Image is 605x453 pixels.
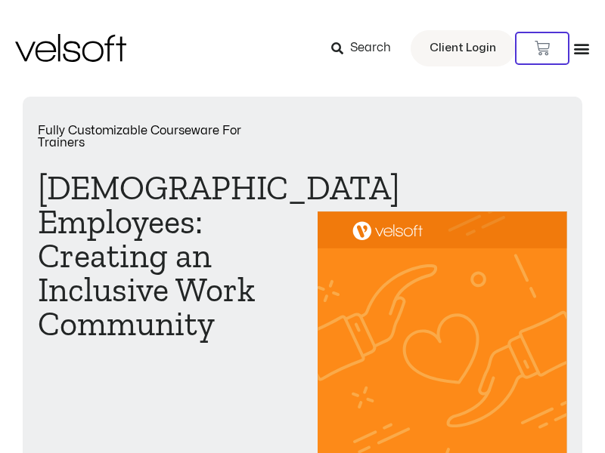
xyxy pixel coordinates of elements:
a: Search [331,35,402,61]
div: Menu Toggle [573,40,590,57]
span: Client Login [430,39,496,58]
a: Client Login [411,30,515,66]
h1: [DEMOGRAPHIC_DATA] Employees: Creating an Inclusive Work Community [38,171,287,341]
p: Fully Customizable Courseware For Trainers [38,125,287,149]
img: Velsoft Training Materials [15,34,126,62]
span: Search [350,39,391,58]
